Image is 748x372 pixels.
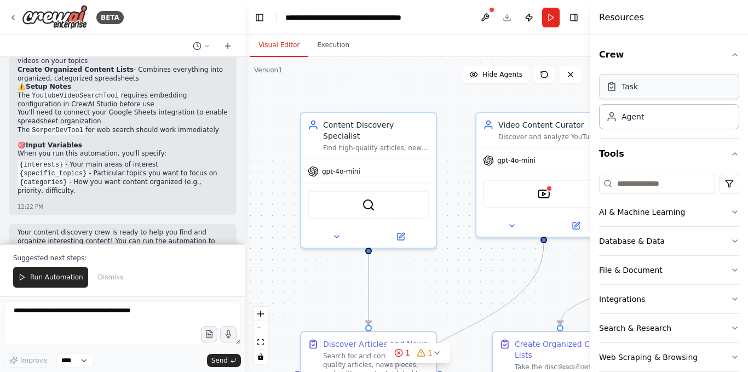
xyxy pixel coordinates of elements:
[463,66,529,83] button: Hide Agents
[405,347,410,358] span: 1
[622,81,638,92] div: Task
[300,112,437,249] div: Content Discovery SpecialistFind high-quality articles, news, and written content based on {inter...
[599,207,685,218] div: AI & Machine Learning
[18,160,65,170] code: {interests}
[18,169,228,178] li: - Particular topics you want to focus on
[18,126,228,135] li: The for web search should work immediately
[98,273,123,282] span: Dismiss
[428,347,433,358] span: 1
[30,273,83,282] span: Run Automation
[498,119,605,130] div: Video Content Curator
[252,10,267,25] button: Hide left sidebar
[475,112,612,238] div: Video Content CuratorDiscover and analyze YouTube videos and video content related to {interests}...
[188,39,215,53] button: Switch to previous chat
[545,219,607,232] button: Open in side panel
[254,66,283,75] div: Version 1
[26,141,82,149] strong: Input Variables
[26,83,71,90] strong: Setup Notes
[18,141,228,150] h2: 🎯
[13,254,232,262] p: Suggested next steps:
[22,5,88,30] img: Logo
[370,230,431,243] button: Open in side panel
[622,111,644,122] div: Agent
[599,314,739,342] button: Search & Research
[18,108,228,125] li: You'll need to connect your Google Sheets integration to enable spreadsheet organization
[599,11,644,24] h4: Resources
[599,236,665,247] div: Database & Data
[18,66,134,73] strong: Create Organized Content Lists
[254,335,268,350] button: fit view
[363,243,374,325] g: Edge from e0cbea59-e94c-4dba-963d-b8a0495f781d to 7c660f2e-5c91-493e-8546-128f48774ac7
[18,228,228,271] p: Your content discovery crew is ready to help you find and organize interesting content! You can r...
[599,343,739,371] button: Web Scraping & Browsing
[599,265,663,276] div: File & Document
[322,167,360,176] span: gpt-4o-mini
[599,294,645,305] div: Integrations
[18,178,228,196] li: - How you want content organized (e.g., priority, difficulty,
[18,169,89,179] code: {specific_topics}
[555,243,724,325] g: Edge from c44436a4-11bd-498f-a07b-18a055188733 to 74226161-274f-4f31-8631-5b00eab7dad5
[362,198,375,211] img: SerperDevTool
[599,285,739,313] button: Integrations
[18,91,228,109] li: The requires embedding configuration in CrewAI Studio before use
[207,354,241,367] button: Send
[254,350,268,364] button: toggle interactivity
[323,339,428,350] div: Discover Articles and News
[201,326,217,342] button: Upload files
[599,70,739,138] div: Crew
[599,39,739,70] button: Crew
[30,91,120,101] code: YoutubeVideoSearchTool
[566,10,582,25] button: Hide right sidebar
[559,364,589,370] a: React Flow attribution
[93,267,129,288] button: Dismiss
[323,119,429,141] div: Content Discovery Specialist
[4,353,52,368] button: Improve
[20,356,47,365] span: Improve
[13,267,88,288] button: Run Automation
[18,161,228,169] li: - Your main areas of interest
[385,343,450,363] button: 11
[254,307,268,321] button: zoom in
[482,70,522,79] span: Hide Agents
[254,321,268,335] button: zoom out
[537,187,550,201] img: YoutubeVideoSearchTool
[599,352,698,363] div: Web Scraping & Browsing
[308,34,358,57] button: Execution
[285,12,408,23] nav: breadcrumb
[18,49,228,66] li: - Finds educational and engaging videos on your topics
[599,198,739,226] button: AI & Machine Learning
[18,83,228,91] h2: ⚠️
[497,156,536,165] span: gpt-4o-mini
[250,34,308,57] button: Visual Editor
[219,39,237,53] button: Start a new chat
[96,11,124,24] div: BETA
[18,150,228,158] p: When you run this automation, you'll specify:
[18,178,69,187] code: {categories}
[18,66,228,83] li: - Combines everything into organized, categorized spreadsheets
[599,323,671,334] div: Search & Research
[18,203,43,211] div: 12:22 PM
[30,125,85,135] code: SerperDevTool
[599,139,739,169] button: Tools
[211,356,228,365] span: Send
[599,256,739,284] button: File & Document
[599,227,739,255] button: Database & Data
[323,144,429,152] div: Find high-quality articles, news, and written content based on {interests} and {specific_topics},...
[515,339,621,360] div: Create Organized Content Lists
[220,326,237,342] button: Click to speak your automation idea
[498,133,605,141] div: Discover and analyze YouTube videos and video content related to {interests}, identifying educati...
[254,307,268,364] div: React Flow controls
